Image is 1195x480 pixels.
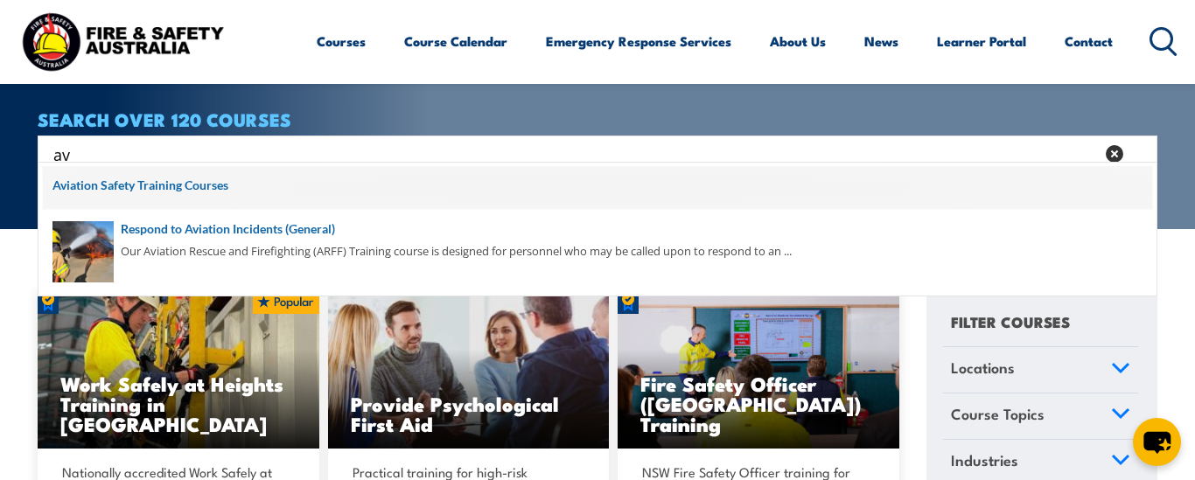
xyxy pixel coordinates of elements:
a: Provide Psychological First Aid [328,291,610,449]
a: Fire Safety Officer ([GEOGRAPHIC_DATA]) Training [618,291,899,449]
a: Emergency Response Services [546,20,731,62]
a: Course Calendar [404,20,507,62]
img: Fire Safety Advisor [618,291,899,449]
h4: SEARCH OVER 120 COURSES [38,109,1157,129]
img: Work Safely at Heights Training (1) [38,291,319,449]
h3: Provide Psychological First Aid [351,393,587,434]
img: Mental Health First Aid Training Course from Fire & Safety Australia [328,291,610,449]
form: Search form [57,142,1098,166]
span: Locations [951,356,1015,379]
h3: Work Safely at Heights Training in [GEOGRAPHIC_DATA] [60,373,297,434]
a: About Us [770,20,826,62]
a: News [864,20,898,62]
a: Contact [1065,20,1113,62]
a: Course Topics [943,393,1138,439]
span: Industries [951,449,1018,472]
h4: FILTER COURSES [951,310,1070,333]
a: Aviation Safety Training Courses [52,176,1143,195]
a: Locations [943,347,1138,393]
button: chat-button [1133,418,1181,466]
a: Respond to Aviation Incidents (General) [52,219,1143,239]
a: Work Safely at Heights Training in [GEOGRAPHIC_DATA] [38,291,319,449]
span: Course Topics [951,402,1045,426]
h3: Fire Safety Officer ([GEOGRAPHIC_DATA]) Training [640,373,877,434]
input: Search input [53,141,1094,167]
a: Courses [317,20,366,62]
a: Learner Portal [937,20,1026,62]
button: Search magnifier button [1127,142,1151,166]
